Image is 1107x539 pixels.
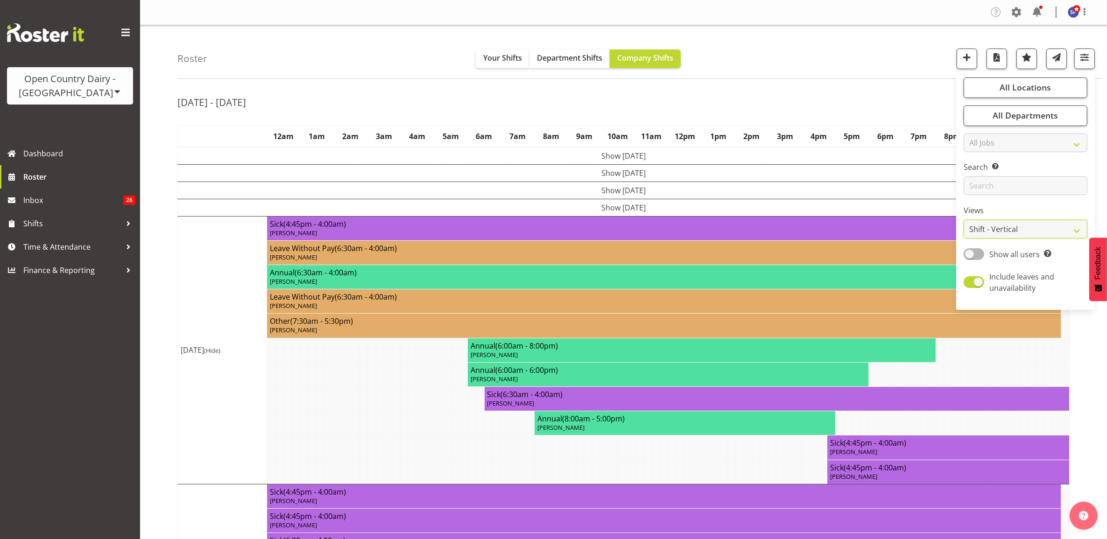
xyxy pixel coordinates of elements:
button: Highlight an important date within the roster. [1016,49,1037,69]
button: Your Shifts [476,49,529,68]
h4: Annual [471,341,933,350]
th: 10am [601,126,635,147]
span: (7:30am - 5:30pm) [290,316,353,326]
button: Feedback - Show survey [1089,238,1107,301]
th: 8am [535,126,568,147]
span: (6:00am - 8:00pm) [495,341,558,351]
th: 7am [501,126,535,147]
span: Company Shifts [617,53,673,63]
button: Download a PDF of the roster according to the set date range. [987,49,1007,69]
th: 7pm [902,126,936,147]
h4: Sick [487,390,1066,399]
h2: [DATE] - [DATE] [177,96,246,108]
span: (Hide) [204,346,220,355]
span: [PERSON_NAME] [537,423,585,432]
span: (6:00am - 6:00pm) [495,365,558,375]
span: [PERSON_NAME] [830,448,877,456]
th: 6am [467,126,501,147]
td: Show [DATE] [178,182,1070,199]
th: 4pm [802,126,836,147]
h4: Sick [270,219,1058,229]
span: Time & Attendance [23,240,121,254]
span: (6:30am - 4:00am) [335,243,397,253]
td: [DATE] [178,216,267,484]
span: Your Shifts [483,53,522,63]
h4: Roster [177,53,207,64]
h4: Leave Without Pay [270,244,1058,253]
th: 12am [267,126,301,147]
button: Add a new shift [957,49,977,69]
span: Feedback [1094,247,1102,280]
span: (4:45pm - 4:00am) [844,438,906,448]
label: Search [964,161,1087,173]
span: [PERSON_NAME] [270,326,317,334]
span: (6:30am - 4:00am) [335,292,397,302]
button: Department Shifts [529,49,610,68]
img: help-xxl-2.png [1079,511,1088,520]
span: [PERSON_NAME] [270,521,317,529]
span: [PERSON_NAME] [270,229,317,237]
span: [PERSON_NAME] [270,253,317,261]
span: Inbox [23,193,123,207]
th: 12pm [668,126,702,147]
th: 2pm [735,126,769,147]
span: Include leaves and unavailability [989,272,1054,293]
h4: Other [270,316,1058,326]
img: Rosterit website logo [7,23,84,42]
span: (4:45pm - 4:00am) [283,487,346,497]
th: 6pm [869,126,903,147]
button: All Locations [964,77,1087,98]
th: 3pm [769,126,802,147]
span: [PERSON_NAME] [487,399,535,407]
span: [PERSON_NAME] [830,472,877,481]
input: Search [964,176,1087,195]
th: 1am [300,126,334,147]
th: 4am [401,126,434,147]
span: (6:30am - 4:00am) [501,389,563,399]
button: Filter Shifts [1074,49,1095,69]
th: 11am [635,126,668,147]
span: [PERSON_NAME] [471,350,518,359]
td: Show [DATE] [178,164,1070,182]
span: [PERSON_NAME] [270,277,317,286]
th: 5pm [835,126,869,147]
span: Department Shifts [537,53,602,63]
th: 2am [334,126,367,147]
th: 3am [367,126,401,147]
h4: Leave Without Pay [270,292,1058,301]
h4: Annual [471,365,866,375]
span: All Locations [1000,82,1051,93]
span: Roster [23,170,135,184]
span: (4:45pm - 4:00am) [283,219,346,229]
button: Company Shifts [610,49,681,68]
span: [PERSON_NAME] [471,375,518,383]
h4: Annual [537,414,832,423]
span: (4:45pm - 4:00am) [844,462,906,473]
th: 9am [568,126,601,147]
span: [PERSON_NAME] [270,301,317,310]
span: (4:45pm - 4:00am) [283,511,346,521]
img: smt-planning7541.jpg [1068,7,1079,18]
h4: Sick [830,463,1066,472]
span: (6:30am - 4:00am) [295,267,357,278]
span: (8:00am - 5:00pm) [562,413,625,424]
span: Show all users [989,249,1040,259]
span: [PERSON_NAME] [270,497,317,505]
h4: Annual [270,268,1058,277]
span: 26 [123,196,135,205]
div: Open Country Dairy - [GEOGRAPHIC_DATA] [16,72,124,100]
th: 8pm [936,126,969,147]
td: Show [DATE] [178,147,1070,165]
th: 1pm [702,126,735,147]
span: All Departments [993,110,1058,121]
h4: Sick [270,487,1058,497]
td: Show [DATE] [178,199,1070,216]
button: All Departments [964,105,1087,126]
h4: Sick [830,438,1066,448]
th: 5am [434,126,468,147]
label: Views [964,205,1087,216]
h4: Sick [270,511,1058,521]
span: Finance & Reporting [23,263,121,277]
span: Shifts [23,217,121,231]
button: Send a list of all shifts for the selected filtered period to all rostered employees. [1046,49,1067,69]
